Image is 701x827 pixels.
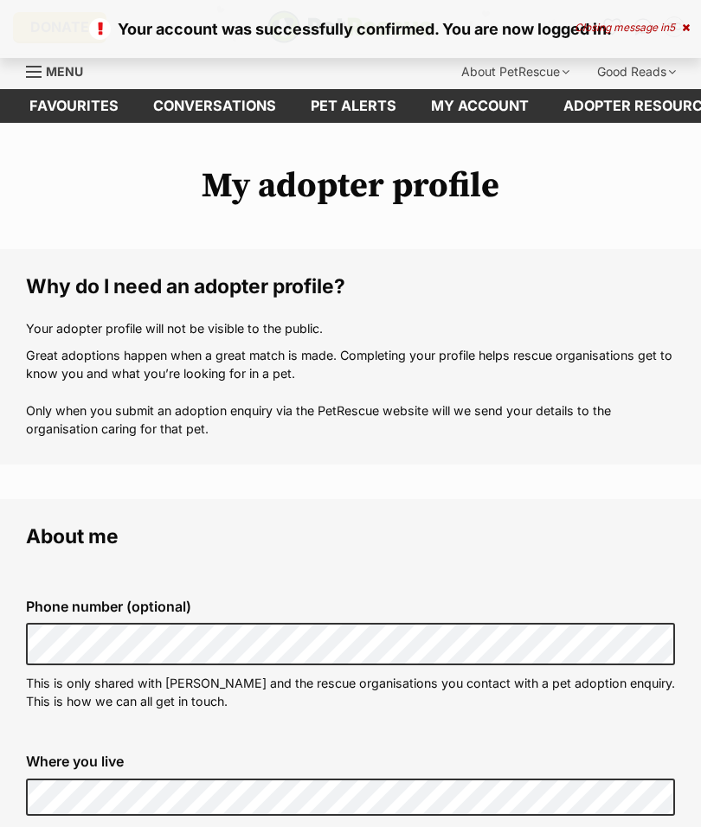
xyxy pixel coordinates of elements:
a: Pet alerts [293,89,414,123]
a: Favourites [12,89,136,123]
p: This is only shared with [PERSON_NAME] and the rescue organisations you contact with a pet adopti... [26,674,675,711]
p: Your adopter profile will not be visible to the public. [26,319,675,337]
a: conversations [136,89,293,123]
label: Where you live [26,753,675,769]
label: Phone number (optional) [26,599,675,614]
legend: Why do I need an adopter profile? [26,275,675,298]
a: My account [414,89,546,123]
p: Great adoptions happen when a great match is made. Completing your profile helps rescue organisat... [26,346,675,439]
div: Good Reads [585,54,688,89]
span: Menu [46,64,83,79]
div: About PetRescue [449,54,582,89]
a: Menu [26,54,95,86]
legend: About me [26,525,675,548]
